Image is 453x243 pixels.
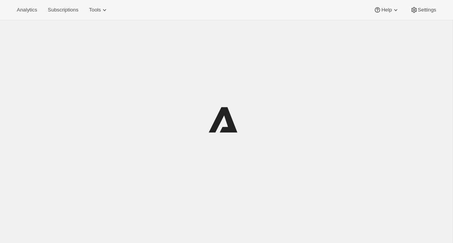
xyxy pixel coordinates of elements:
[418,7,436,13] span: Settings
[369,5,404,15] button: Help
[17,7,37,13] span: Analytics
[48,7,78,13] span: Subscriptions
[84,5,113,15] button: Tools
[406,5,441,15] button: Settings
[89,7,101,13] span: Tools
[381,7,392,13] span: Help
[43,5,83,15] button: Subscriptions
[12,5,42,15] button: Analytics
